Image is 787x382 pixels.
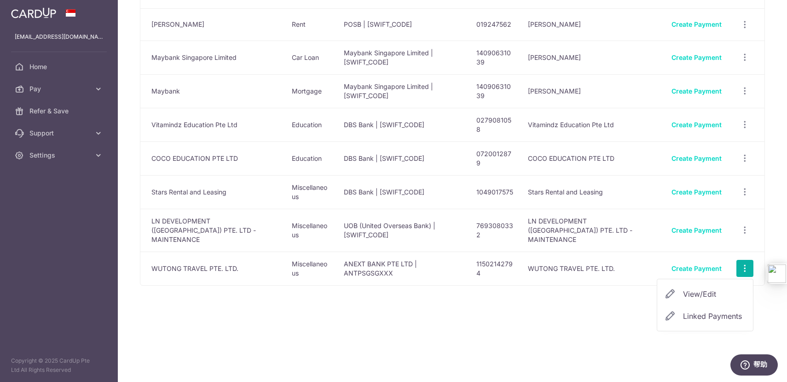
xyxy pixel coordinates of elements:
td: COCO EDUCATION PTE LTD [521,141,664,175]
td: 14090631039 [469,41,521,74]
td: Stars Rental and Leasing [140,175,284,209]
td: Maybank Singapore Limited | [SWIFT_CODE] [336,74,469,108]
span: Settings [29,151,90,160]
td: WUTONG TRAVEL PTE. LTD. [140,252,284,285]
td: UOB (United Overseas Bank) | [SWIFT_CODE] [336,209,469,252]
a: Create Payment [671,226,722,234]
td: 019247562 [469,8,521,41]
a: Create Payment [671,121,722,129]
td: COCO EDUCATION PTE LTD [140,141,284,175]
a: Create Payment [671,53,722,61]
a: Linked Payments [657,305,753,327]
span: Pay [29,84,90,94]
td: Miscellaneous [284,252,336,285]
td: LN DEVELOPMENT ([GEOGRAPHIC_DATA]) PTE. LTD - MAINTENANCE [140,209,284,252]
a: Create Payment [671,154,722,162]
td: Miscellaneous [284,175,336,209]
td: Maybank Singapore Limited | [SWIFT_CODE] [336,41,469,74]
td: Mortgage [284,74,336,108]
td: Car Loan [284,41,336,74]
td: [PERSON_NAME] [521,74,664,108]
td: Maybank [140,74,284,108]
td: 0720012879 [469,141,521,175]
td: WUTONG TRAVEL PTE. LTD. [521,252,664,285]
td: Rent [284,8,336,41]
td: 14090631039 [469,74,521,108]
span: Home [29,62,90,71]
td: DBS Bank | [SWIFT_CODE] [336,108,469,141]
td: LN DEVELOPMENT ([GEOGRAPHIC_DATA]) PTE. LTD - MAINTENANCE [521,209,664,252]
td: ANEXT BANK PTE LTD | ANTPSGSGXXX [336,252,469,285]
a: Create Payment [671,20,722,28]
td: [PERSON_NAME] [521,41,664,74]
td: Education [284,141,336,175]
iframe: 打开一个小组件，您可以在其中找到更多信息 [730,354,778,377]
td: 11502142794 [469,252,521,285]
img: CardUp [11,7,56,18]
td: 1049017575 [469,175,521,209]
td: DBS Bank | [SWIFT_CODE] [336,175,469,209]
a: Create Payment [671,264,722,272]
td: DBS Bank | [SWIFT_CODE] [336,141,469,175]
span: translation missing: en.user_payees.user_payee_list.linked_payments [683,311,742,321]
span: Refer & Save [29,106,90,116]
td: [PERSON_NAME] [140,8,284,41]
td: 7693080332 [469,209,521,252]
td: 0279081058 [469,108,521,141]
td: Education [284,108,336,141]
a: View/Edit [657,283,753,305]
td: Stars Rental and Leasing [521,175,664,209]
a: Create Payment [671,188,722,196]
td: Vitamindz Education Pte Ltd [521,108,664,141]
td: Maybank Singapore Limited [140,41,284,74]
td: Miscellaneous [284,209,336,252]
span: View/Edit [683,288,746,300]
span: Support [29,129,90,138]
p: [EMAIL_ADDRESS][DOMAIN_NAME] [15,32,103,41]
td: [PERSON_NAME] [521,8,664,41]
a: Create Payment [671,87,722,95]
td: POSB | [SWIFT_CODE] [336,8,469,41]
td: Vitamindz Education Pte Ltd [140,108,284,141]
